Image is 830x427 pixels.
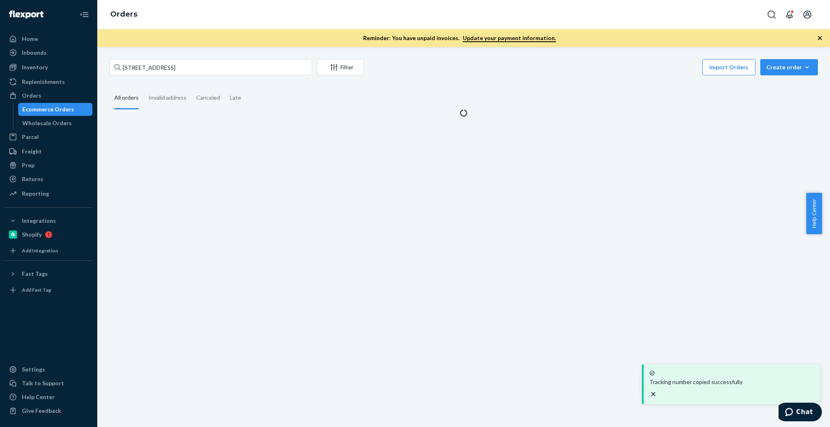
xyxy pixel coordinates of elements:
[5,363,92,376] a: Settings
[110,10,137,19] a: Orders
[649,390,657,398] svg: close toast
[5,284,92,297] a: Add Fast Tag
[5,404,92,417] button: Give Feedback
[781,6,798,23] button: Open notifications
[22,147,42,156] div: Freight
[5,159,92,172] a: Prep
[5,32,92,45] a: Home
[22,119,72,127] div: Wholesale Orders
[363,34,556,42] p: Reminder: You have unpaid invoices.
[806,193,822,234] button: Help Center
[5,391,92,404] a: Help Center
[22,286,51,293] div: Add Fast Tag
[9,11,43,19] img: Flexport logo
[148,87,186,108] div: Invalid address
[196,87,220,108] div: Canceled
[5,46,92,59] a: Inbounds
[22,231,42,239] div: Shopify
[5,228,92,241] a: Shopify
[230,87,241,108] div: Late
[22,365,45,374] div: Settings
[22,175,43,183] div: Returns
[109,59,312,75] input: Search orders
[22,92,41,100] div: Orders
[5,89,92,102] a: Orders
[799,6,815,23] button: Open account menu
[22,63,48,71] div: Inventory
[760,59,818,75] button: Create order
[5,173,92,186] a: Returns
[22,133,39,141] div: Parcel
[779,403,822,423] iframe: Opens a widget where you can chat to one of our agents
[22,49,47,57] div: Inbounds
[22,78,65,86] div: Replenishments
[649,378,815,386] p: Tracking number copied successfully
[5,187,92,200] a: Reporting
[22,393,55,401] div: Help Center
[5,244,92,257] a: Add Integration
[18,103,93,116] a: Ecommerce Orders
[22,161,34,169] div: Prep
[5,145,92,158] a: Freight
[22,270,48,278] div: Fast Tags
[114,87,139,109] div: All orders
[22,35,38,43] div: Home
[22,217,56,225] div: Integrations
[5,61,92,74] a: Inventory
[463,34,556,42] a: Update your payment information.
[5,267,92,280] button: Fast Tags
[22,105,74,113] div: Ecommerce Orders
[22,190,49,198] div: Reporting
[104,3,144,26] ol: breadcrumbs
[5,130,92,143] a: Parcel
[22,379,64,387] div: Talk to Support
[766,63,812,71] div: Create order
[22,247,58,254] div: Add Integration
[5,377,92,390] button: Talk to Support
[702,59,755,75] button: Import Orders
[76,6,92,23] button: Close Navigation
[317,59,364,75] button: Filter
[5,214,92,227] button: Integrations
[764,6,780,23] button: Open Search Box
[5,75,92,88] a: Replenishments
[317,63,364,71] div: Filter
[22,407,61,415] div: Give Feedback
[18,117,93,130] a: Wholesale Orders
